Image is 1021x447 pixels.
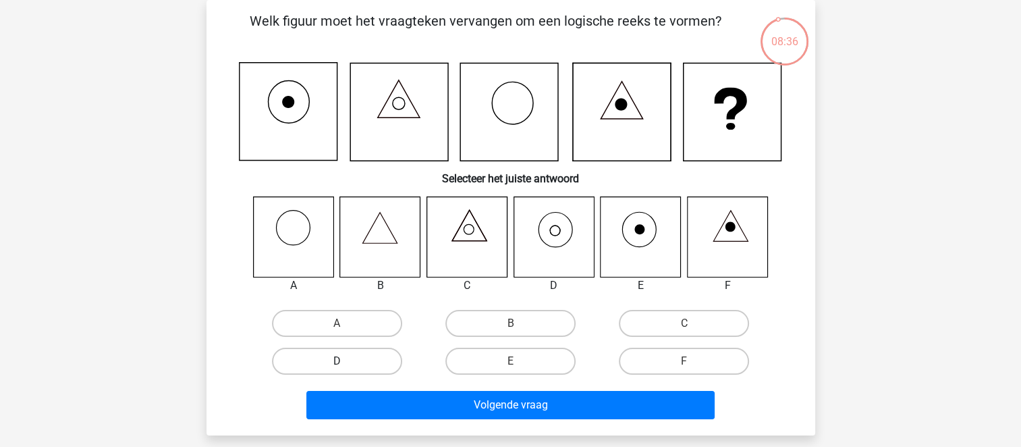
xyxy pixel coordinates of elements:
label: C [619,310,749,337]
div: B [329,278,431,294]
div: 08:36 [759,16,810,50]
label: D [272,348,402,375]
div: C [416,278,518,294]
h6: Selecteer het juiste antwoord [228,161,794,185]
label: F [619,348,749,375]
label: E [445,348,576,375]
label: A [272,310,402,337]
button: Volgende vraag [306,391,715,419]
div: F [677,278,779,294]
label: B [445,310,576,337]
div: A [243,278,345,294]
div: D [503,278,605,294]
p: Welk figuur moet het vraagteken vervangen om een logische reeks te vormen? [228,11,743,51]
div: E [590,278,692,294]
